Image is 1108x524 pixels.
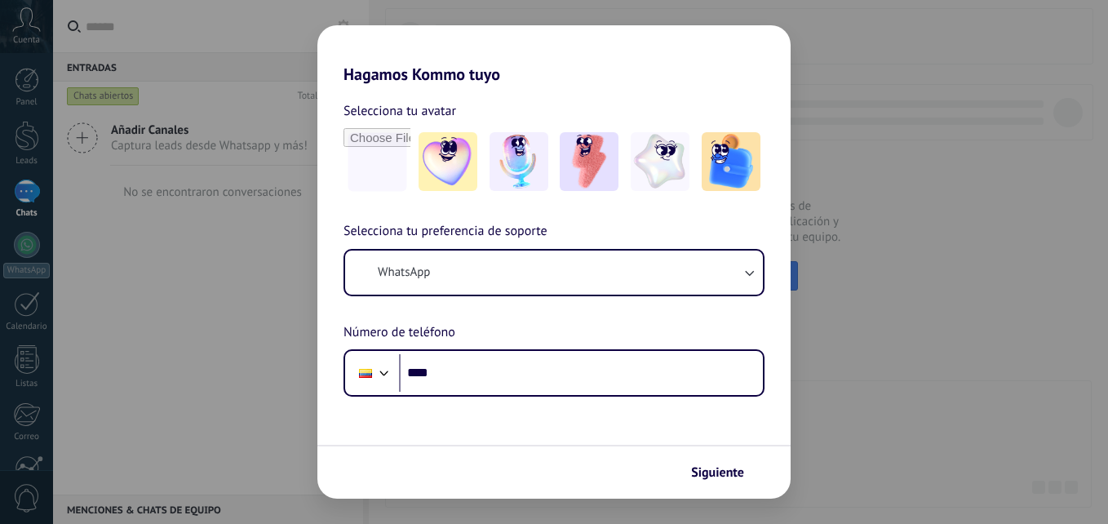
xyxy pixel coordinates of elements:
[691,467,744,478] span: Siguiente
[560,132,618,191] img: -3.jpeg
[343,100,456,122] span: Selecciona tu avatar
[343,322,455,344] span: Número de teléfono
[317,25,791,84] h2: Hagamos Kommo tuyo
[378,264,430,281] span: WhatsApp
[490,132,548,191] img: -2.jpeg
[350,356,381,390] div: Ecuador: + 593
[631,132,689,191] img: -4.jpeg
[345,251,763,295] button: WhatsApp
[419,132,477,191] img: -1.jpeg
[684,459,766,486] button: Siguiente
[702,132,760,191] img: -5.jpeg
[343,221,547,242] span: Selecciona tu preferencia de soporte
